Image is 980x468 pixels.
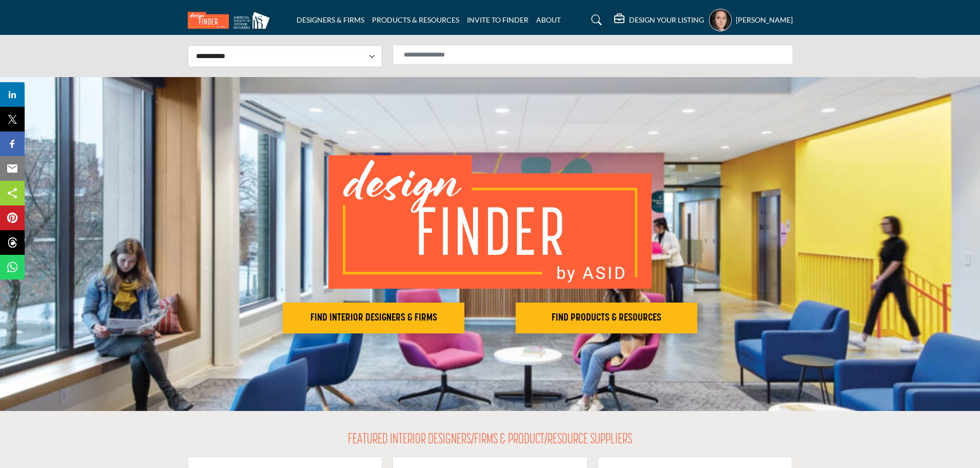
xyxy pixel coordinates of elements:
a: Search [581,12,609,28]
img: image [328,155,652,289]
a: PRODUCTS & RESOURCES [372,15,459,24]
button: Show hide supplier dropdown [709,9,732,31]
button: FIND PRODUCTS & RESOURCES [516,303,697,333]
a: DESIGNERS & FIRMS [297,15,364,24]
h2: FEATURED INTERIOR DESIGNERS/FIRMS & PRODUCT/RESOURCE SUPPLIERS [348,432,632,449]
button: FIND INTERIOR DESIGNERS & FIRMS [283,303,464,333]
a: INVITE TO FINDER [467,15,528,24]
h2: FIND PRODUCTS & RESOURCES [519,312,694,324]
input: Search Solutions [393,45,793,64]
img: Site Logo [188,12,275,29]
div: DESIGN YOUR LISTING [614,14,704,26]
h2: FIND INTERIOR DESIGNERS & FIRMS [286,312,461,324]
h5: DESIGN YOUR LISTING [629,15,704,25]
a: ABOUT [536,15,561,24]
select: Select Listing Type Dropdown [188,45,382,67]
h5: [PERSON_NAME] [736,15,793,25]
